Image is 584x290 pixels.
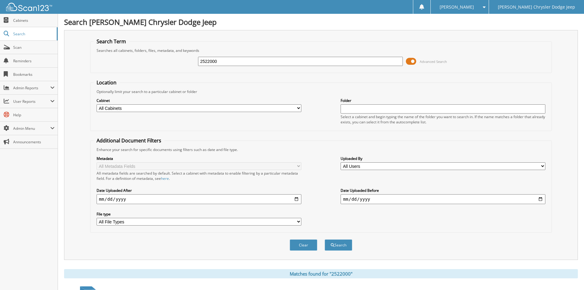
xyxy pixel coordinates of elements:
label: File type [97,211,301,217]
span: Scan [13,45,55,50]
label: Metadata [97,156,301,161]
img: scan123-logo-white.svg [6,3,52,11]
legend: Additional Document Filters [94,137,164,144]
span: Help [13,112,55,118]
div: Matches found for "2522000" [64,269,578,278]
label: Cabinet [97,98,301,103]
button: Clear [290,239,317,251]
span: Search [13,31,54,37]
button: Search [325,239,352,251]
h1: Search [PERSON_NAME] Chrysler Dodge Jeep [64,17,578,27]
span: [PERSON_NAME] Chrysler Dodge Jeep [498,5,575,9]
span: Admin Reports [13,85,50,91]
div: Optionally limit your search to a particular cabinet or folder [94,89,548,94]
input: end [341,194,545,204]
label: Date Uploaded After [97,188,301,193]
legend: Search Term [94,38,129,45]
span: Reminders [13,58,55,64]
span: Cabinets [13,18,55,23]
div: All metadata fields are searched by default. Select a cabinet with metadata to enable filtering b... [97,171,301,181]
label: Date Uploaded Before [341,188,545,193]
label: Uploaded By [341,156,545,161]
label: Folder [341,98,545,103]
span: Admin Menu [13,126,50,131]
div: Select a cabinet and begin typing the name of the folder you want to search in. If the name match... [341,114,545,125]
span: Advanced Search [420,59,447,64]
a: here [161,176,169,181]
span: [PERSON_NAME] [440,5,474,9]
span: Bookmarks [13,72,55,77]
legend: Location [94,79,120,86]
span: User Reports [13,99,50,104]
input: start [97,194,301,204]
div: Enhance your search for specific documents using filters such as date and file type. [94,147,548,152]
div: Searches all cabinets, folders, files, metadata, and keywords [94,48,548,53]
span: Announcements [13,139,55,145]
